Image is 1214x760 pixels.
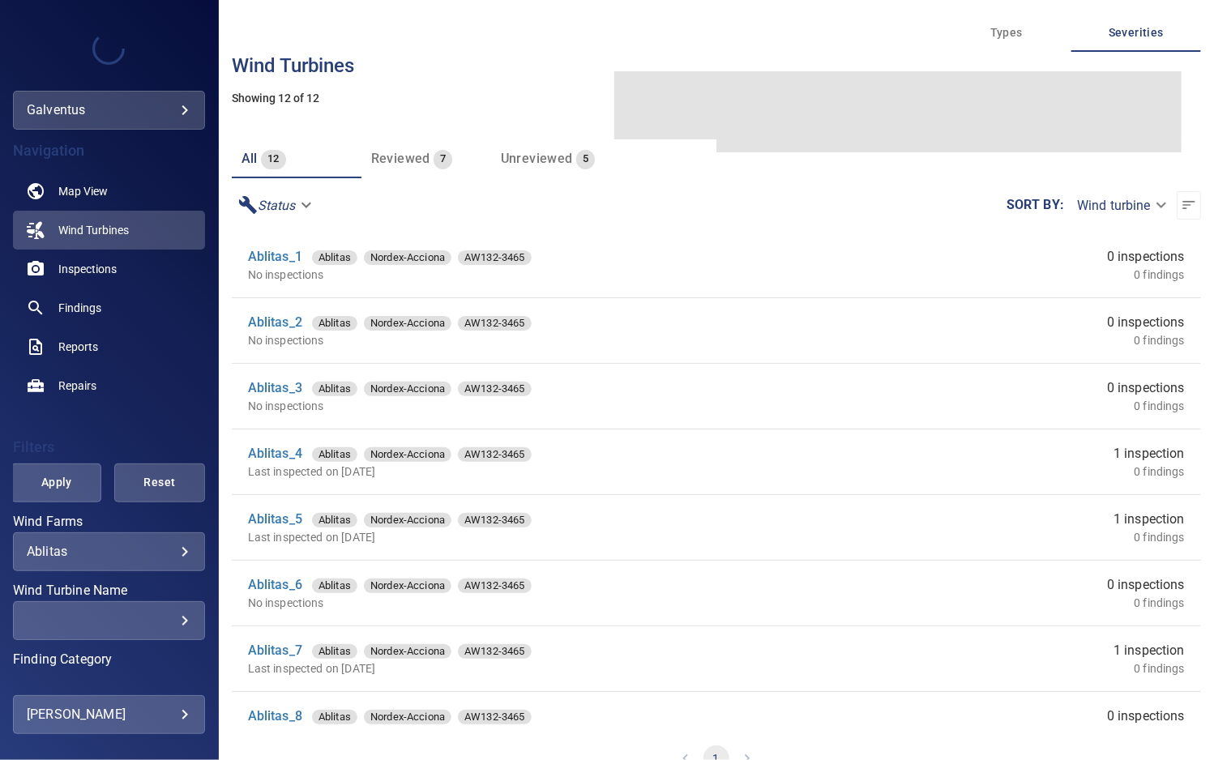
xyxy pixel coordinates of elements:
a: repairs noActive [13,366,205,405]
a: inspections noActive [13,250,205,288]
div: Wind Farms [13,532,205,571]
a: map noActive [13,172,205,211]
span: Ablitas [312,250,357,266]
div: Ablitas [312,644,357,659]
a: Ablitas_4 [248,446,302,461]
span: 12 [261,150,286,169]
span: 0 inspections [1107,247,1185,267]
label: Finding Category [13,653,205,666]
a: Ablitas_6 [248,577,302,592]
span: Reset [135,472,184,493]
a: Ablitas_5 [248,511,302,527]
p: Last inspected on [DATE] [248,463,824,480]
span: Ablitas [312,381,357,397]
span: AW132-3465 [458,709,532,725]
p: 0 findings [1135,529,1186,545]
a: findings noActive [13,288,205,327]
a: Ablitas_3 [248,380,302,395]
div: Nordex-Acciona [364,250,451,265]
span: Ablitas [312,709,357,725]
span: Ablitas [312,643,357,660]
button: Reset [114,463,204,502]
h4: Navigation [13,143,205,159]
a: reports noActive [13,327,205,366]
p: 0 findings [1135,267,1186,283]
span: AW132-3465 [458,512,532,528]
span: Nordex-Acciona [364,250,451,266]
div: Nordex-Acciona [364,579,451,593]
span: Types [951,23,1062,43]
div: [PERSON_NAME] [27,702,191,728]
p: 0 findings [1135,463,1186,480]
div: Ablitas [312,316,357,331]
span: Ablitas [312,578,357,594]
label: Wind Farms [13,515,205,528]
span: Severities [1081,23,1191,43]
span: AW132-3465 [458,643,532,660]
div: Wind turbine [1064,191,1177,220]
div: Nordex-Acciona [364,382,451,396]
span: Ablitas [312,446,357,463]
a: Ablitas_7 [248,643,302,658]
span: Apply [32,472,81,493]
div: Ablitas [312,513,357,527]
div: AW132-3465 [458,250,532,265]
div: Nordex-Acciona [364,316,451,331]
p: No inspections [248,267,821,283]
p: Last inspected on [DATE] [248,529,824,545]
p: 0 findings [1135,595,1186,611]
div: Status [232,191,322,220]
span: Repairs [58,378,96,394]
span: Nordex-Acciona [364,709,451,725]
p: No inspections [248,398,821,414]
div: AW132-3465 [458,579,532,593]
span: 1 inspection [1114,510,1185,529]
span: all [242,151,258,166]
div: Nordex-Acciona [364,513,451,527]
div: galventus [13,91,205,130]
span: Nordex-Acciona [364,578,451,594]
div: Ablitas [27,544,191,559]
span: 0 inspections [1107,313,1185,332]
span: 0 inspections [1107,378,1185,398]
button: Sort list from newest to oldest [1177,191,1201,220]
span: Nordex-Acciona [364,315,451,331]
span: Ablitas [312,315,357,331]
span: Unreviewed [501,151,573,166]
span: Map View [58,183,108,199]
p: No inspections [248,726,821,742]
span: Ablitas [312,512,357,528]
p: Last inspected on [DATE] [248,660,824,677]
span: 0 inspections [1107,575,1185,595]
span: Reports [58,339,98,355]
p: No inspections [248,595,821,611]
span: Nordex-Acciona [364,512,451,528]
div: AW132-3465 [458,513,532,527]
p: 0 findings [1135,726,1186,742]
div: AW132-3465 [458,644,532,659]
a: windturbines active [13,211,205,250]
span: AW132-3465 [458,578,532,594]
div: AW132-3465 [458,447,532,462]
p: 0 findings [1135,660,1186,677]
div: AW132-3465 [458,382,532,396]
span: AW132-3465 [458,315,532,331]
a: Ablitas_1 [248,249,302,264]
em: Status [258,198,296,213]
div: Ablitas [312,579,357,593]
h5: Showing 12 of 12 [232,92,1201,105]
p: No inspections [248,332,821,348]
span: Wind Turbines [58,222,129,238]
a: Ablitas_2 [248,314,302,330]
span: AW132-3465 [458,250,532,266]
div: Ablitas [312,250,357,265]
span: AW132-3465 [458,446,532,463]
label: Sort by : [1007,199,1064,211]
div: AW132-3465 [458,316,532,331]
div: Ablitas [312,710,357,724]
div: Nordex-Acciona [364,644,451,659]
span: Findings [58,300,101,316]
span: 1 inspection [1114,641,1185,660]
span: AW132-3465 [458,381,532,397]
h3: Wind turbines [232,55,1201,76]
